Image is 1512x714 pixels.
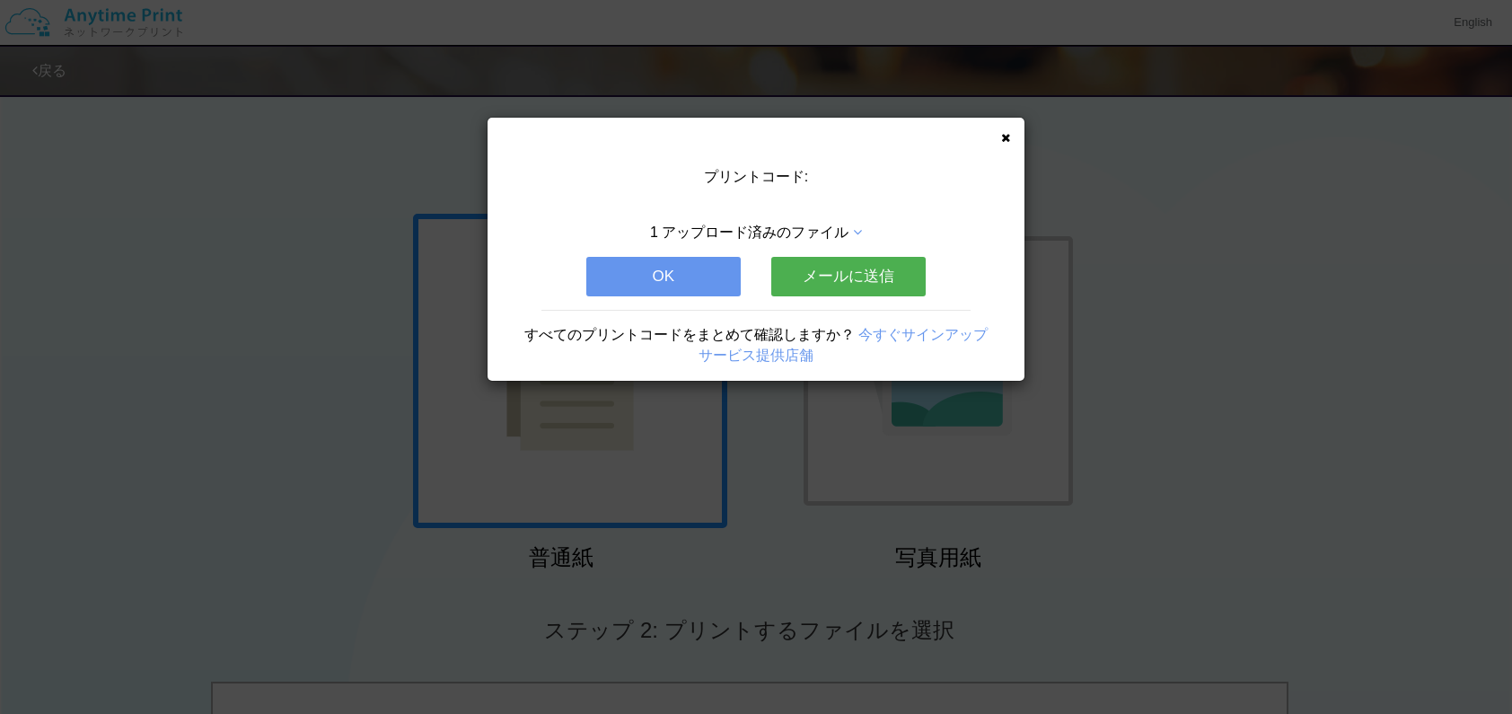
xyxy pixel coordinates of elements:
[771,257,926,296] button: メールに送信
[650,225,848,240] span: 1 アップロード済みのファイル
[586,257,741,296] button: OK
[524,327,855,342] span: すべてのプリントコードをまとめて確認しますか？
[699,348,813,363] a: サービス提供店舗
[704,169,808,184] span: プリントコード:
[858,327,988,342] a: 今すぐサインアップ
